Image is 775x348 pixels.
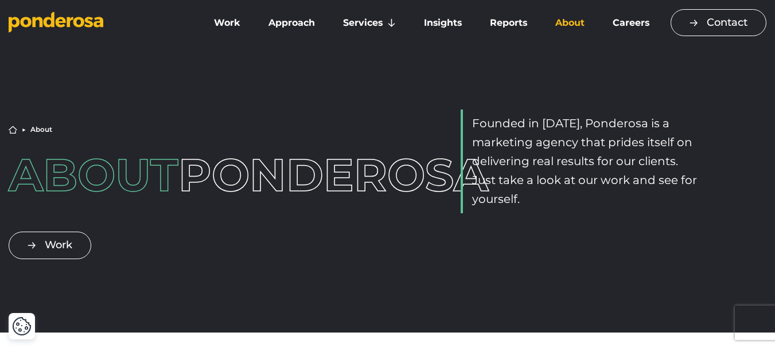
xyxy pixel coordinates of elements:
a: Work [202,11,252,35]
a: Reports [478,11,539,35]
img: Revisit consent button [12,316,32,336]
a: Go to homepage [9,11,185,34]
span: About [9,147,178,202]
a: Insights [412,11,474,35]
li: ▶︎ [22,126,26,133]
h1: Ponderosa [9,153,314,198]
a: Approach [257,11,327,35]
a: Services [332,11,408,35]
li: About [30,126,52,133]
p: Founded in [DATE], Ponderosa is a marketing agency that prides itself on delivering real results ... [472,114,702,209]
a: Work [9,232,91,259]
a: Careers [601,11,661,35]
button: Cookie Settings [12,316,32,336]
a: Contact [671,9,766,36]
a: About [544,11,597,35]
a: Home [9,126,17,134]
